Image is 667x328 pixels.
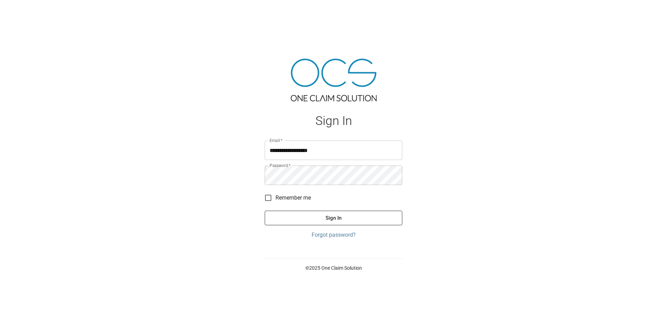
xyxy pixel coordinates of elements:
img: ocs-logo-tra.png [291,59,377,101]
img: ocs-logo-white-transparent.png [8,4,36,18]
label: Password [270,162,290,168]
span: Remember me [275,194,311,202]
p: © 2025 One Claim Solution [265,264,402,271]
a: Forgot password? [265,231,402,239]
button: Sign In [265,211,402,225]
label: Email [270,137,283,143]
h1: Sign In [265,114,402,128]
